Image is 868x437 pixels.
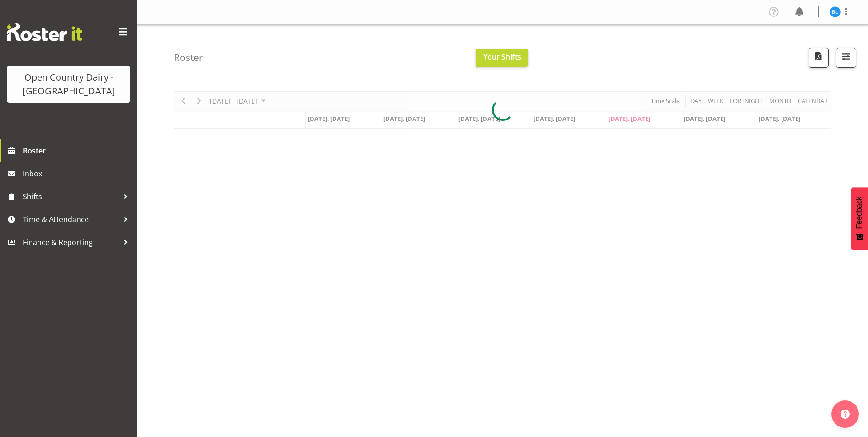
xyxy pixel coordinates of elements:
button: Filter Shifts [836,48,856,68]
span: Finance & Reporting [23,235,119,249]
div: Open Country Dairy - [GEOGRAPHIC_DATA] [16,71,121,98]
img: Rosterit website logo [7,23,82,41]
img: bruce-lind7400.jpg [830,6,841,17]
button: Your Shifts [476,49,528,67]
span: Feedback [855,197,863,229]
span: Shifts [23,190,119,203]
h4: Roster [174,52,203,63]
span: Your Shifts [483,52,521,62]
span: Roster [23,144,133,158]
span: Time & Attendance [23,213,119,226]
img: help-xxl-2.png [841,410,850,419]
span: Inbox [23,167,133,180]
button: Feedback - Show survey [851,187,868,250]
button: Download a PDF of the roster according to the set date range. [809,48,829,68]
